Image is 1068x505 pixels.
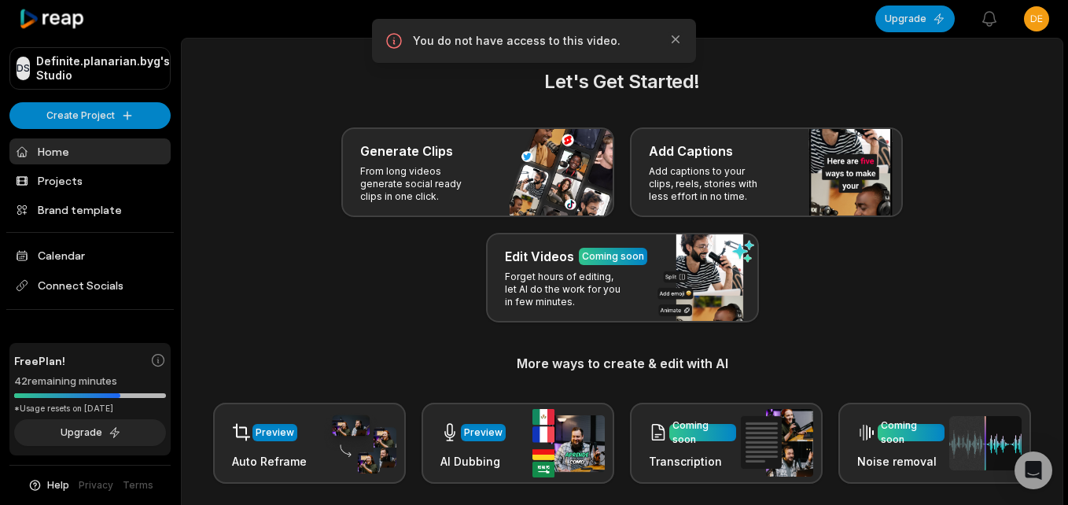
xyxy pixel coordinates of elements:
[14,403,166,415] div: *Usage resets on [DATE]
[360,142,453,160] h3: Generate Clips
[741,409,813,477] img: transcription.png
[201,354,1044,373] h3: More ways to create & edit with AI
[9,271,171,300] span: Connect Socials
[532,409,605,477] img: ai_dubbing.png
[9,138,171,164] a: Home
[649,453,736,470] h3: Transcription
[9,168,171,194] a: Projects
[14,419,166,446] button: Upgrade
[582,249,644,264] div: Coming soon
[9,102,171,129] button: Create Project
[464,426,503,440] div: Preview
[28,478,69,492] button: Help
[672,418,733,447] div: Coming soon
[413,33,655,49] p: You do not have access to this video.
[201,68,1044,96] h2: Let's Get Started!
[949,416,1022,470] img: noise_removal.png
[1015,452,1052,489] div: Open Intercom Messenger
[36,54,170,83] p: Definite.planarian.byg's Studio
[649,165,771,203] p: Add captions to your clips, reels, stories with less effort in no time.
[14,374,166,389] div: 42 remaining minutes
[17,57,30,80] div: DS
[79,478,113,492] a: Privacy
[875,6,955,32] button: Upgrade
[9,242,171,268] a: Calendar
[881,418,941,447] div: Coming soon
[9,197,171,223] a: Brand template
[360,165,482,203] p: From long videos generate social ready clips in one click.
[256,426,294,440] div: Preview
[857,453,945,470] h3: Noise removal
[505,247,574,266] h3: Edit Videos
[324,413,396,474] img: auto_reframe.png
[47,478,69,492] span: Help
[440,453,506,470] h3: AI Dubbing
[505,271,627,308] p: Forget hours of editing, let AI do the work for you in few minutes.
[649,142,733,160] h3: Add Captions
[232,453,307,470] h3: Auto Reframe
[123,478,153,492] a: Terms
[14,352,65,369] span: Free Plan!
